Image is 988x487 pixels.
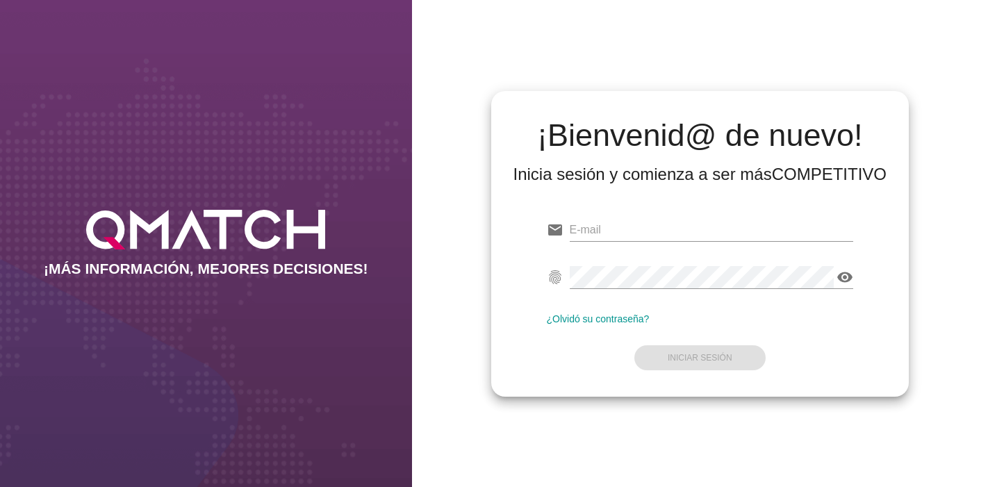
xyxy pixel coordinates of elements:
h2: ¡MÁS INFORMACIÓN, MEJORES DECISIONES! [44,261,368,277]
a: ¿Olvidó su contraseña? [547,313,650,324]
strong: COMPETITIVO [772,165,887,183]
i: email [547,222,563,238]
div: Inicia sesión y comienza a ser más [513,163,887,185]
input: E-mail [570,219,854,241]
i: visibility [837,269,853,286]
h2: ¡Bienvenid@ de nuevo! [513,119,887,152]
i: fingerprint [547,269,563,286]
